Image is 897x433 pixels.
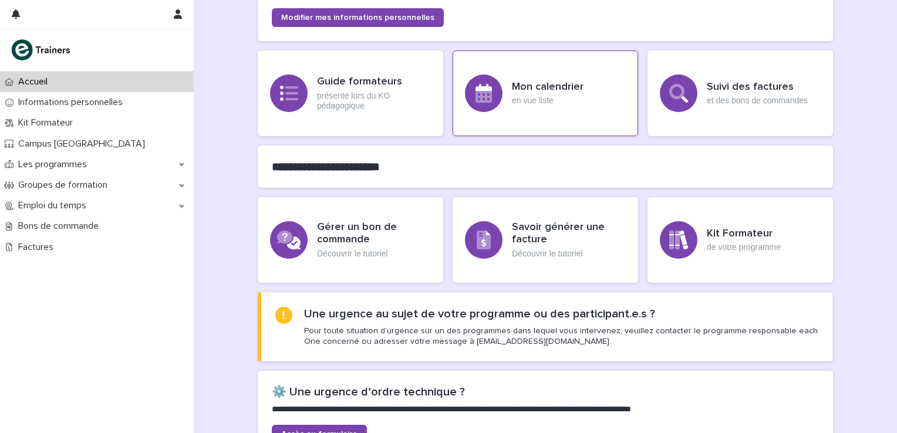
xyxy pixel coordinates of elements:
p: présenté lors du KO pédagogique [317,91,431,111]
h3: Mon calendrier [512,81,584,94]
a: Mon calendrieren vue liste [453,50,638,136]
p: et des bons de commandes [707,96,808,106]
p: Découvrir le tutoriel [317,249,431,259]
a: Guide formateursprésenté lors du KO pédagogique [258,50,443,136]
p: Accueil [14,76,57,87]
p: Kit Formateur [14,117,82,128]
h2: Une urgence au sujet de votre programme ou des participant.e.s ? [304,307,655,321]
p: Informations personnelles [14,97,132,108]
h3: Gérer un bon de commande [317,221,431,246]
h3: Kit Formateur [707,228,781,241]
p: en vue liste [512,96,584,106]
p: Campus [GEOGRAPHIC_DATA] [14,138,154,150]
p: de votre programme [707,242,781,252]
span: Modifier mes informations personnelles [281,13,434,22]
p: Découvrir le tutoriel [512,249,626,259]
a: Suivi des factureset des bons de commandes [648,50,833,136]
p: Pour toute situation d’urgence sur un des programmes dans lequel vous intervenez, veuillez contac... [304,326,818,347]
a: Savoir générer une factureDécouvrir le tutoriel [453,197,638,283]
h3: Savoir générer une facture [512,221,626,246]
a: Modifier mes informations personnelles [272,8,444,27]
p: Les programmes [14,159,96,170]
p: Emploi du temps [14,200,96,211]
a: Gérer un bon de commandeDécouvrir le tutoriel [258,197,443,283]
img: K0CqGN7SDeD6s4JG8KQk [9,38,74,62]
p: Bons de commande [14,221,108,232]
h2: ⚙️ Une urgence d’ordre technique ? [272,385,819,399]
a: Kit Formateurde votre programme [648,197,833,283]
p: Groupes de formation [14,180,117,191]
h3: Suivi des factures [707,81,808,94]
p: Factures [14,242,63,253]
h3: Guide formateurs [317,76,431,89]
